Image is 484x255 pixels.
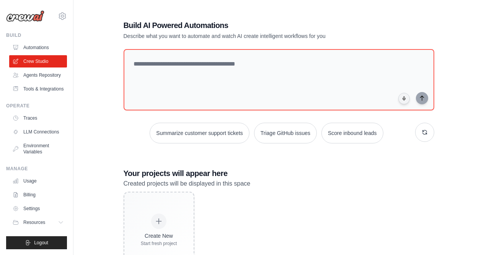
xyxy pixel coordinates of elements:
[398,93,410,104] button: Click to speak your automation idea
[9,41,67,54] a: Automations
[6,10,44,22] img: Logo
[254,123,317,143] button: Triage GitHub issues
[9,189,67,201] a: Billing
[415,123,434,142] button: Get new suggestions
[150,123,249,143] button: Summarize customer support tickets
[124,179,434,189] p: Created projects will be displayed in this space
[9,126,67,138] a: LLM Connections
[124,32,381,40] p: Describe what you want to automate and watch AI create intelligent workflows for you
[124,20,381,31] h1: Build AI Powered Automations
[23,219,45,225] span: Resources
[6,32,67,38] div: Build
[124,168,434,179] h3: Your projects will appear here
[9,83,67,95] a: Tools & Integrations
[9,216,67,229] button: Resources
[9,112,67,124] a: Traces
[6,236,67,249] button: Logout
[321,123,383,143] button: Score inbound leads
[6,166,67,172] div: Manage
[34,240,48,246] span: Logout
[141,232,177,240] div: Create New
[9,140,67,158] a: Environment Variables
[9,55,67,67] a: Crew Studio
[6,103,67,109] div: Operate
[9,175,67,187] a: Usage
[141,240,177,247] div: Start fresh project
[9,69,67,81] a: Agents Repository
[9,202,67,215] a: Settings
